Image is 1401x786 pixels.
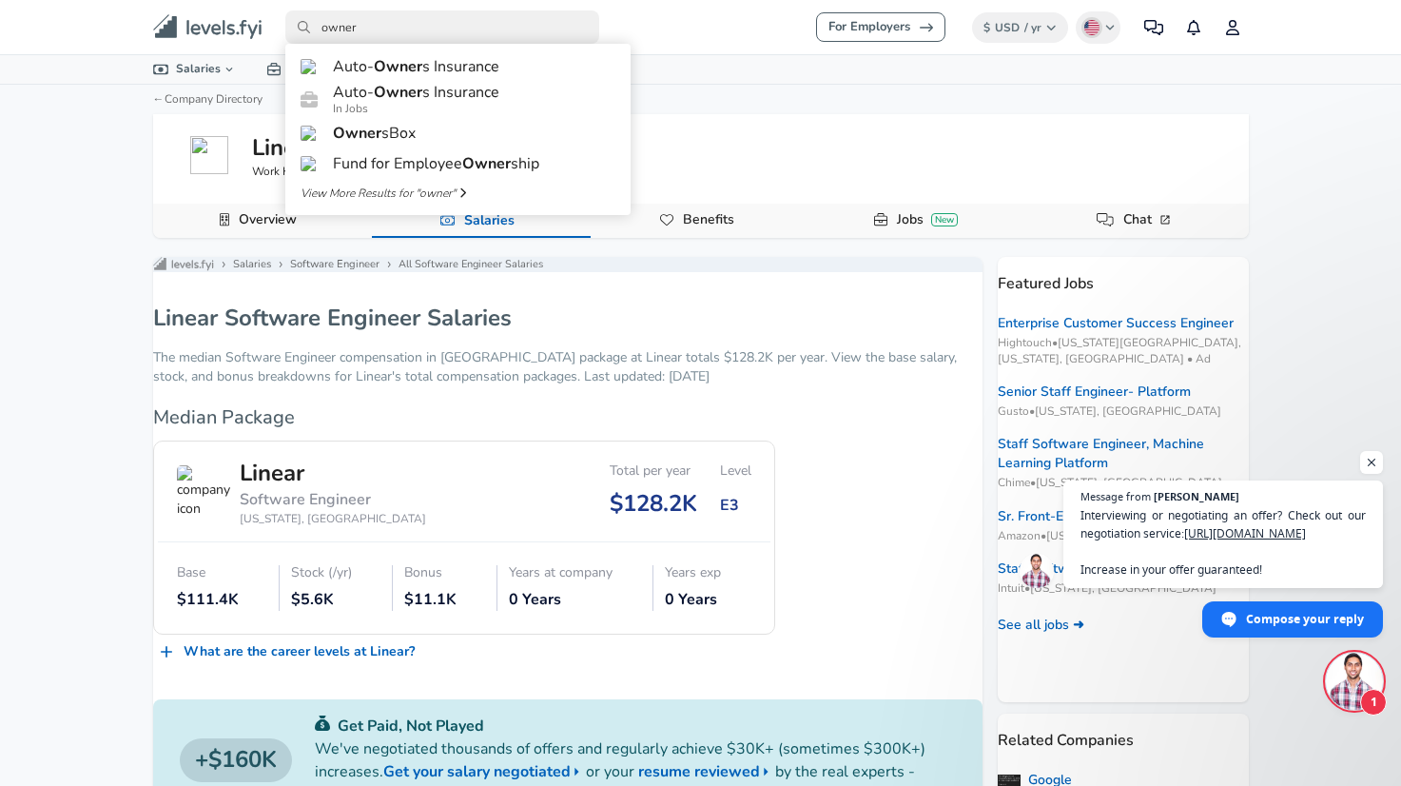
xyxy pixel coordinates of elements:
img: linear.app [190,136,228,174]
span: Chime • [US_STATE], [GEOGRAPHIC_DATA] [998,475,1249,491]
div: Company Data Navigation [153,204,1249,238]
p: Featured Jobs [998,257,1249,295]
h6: Median Package [153,403,775,433]
a: Software Engineer [290,257,379,272]
a: See all jobs ➜ [998,616,1084,635]
div: $5.6K [291,589,381,611]
img: ownersbox.com [301,126,318,141]
span: In Jobs [333,101,499,116]
p: All Software Engineer Salaries [399,257,543,273]
div: E3 [720,495,751,517]
h6: Fund for Employee ship [333,155,539,172]
span: Owner [374,82,422,103]
a: OwnersBox [285,118,631,148]
div: Software Engineer [240,489,426,511]
div: [US_STATE], [GEOGRAPHIC_DATA] [240,511,426,527]
div: Years exp [665,565,750,581]
a: Sr. Front-End Engineer, Amazon Autos [998,507,1233,526]
div: $11.1K [404,589,486,611]
p: Related Companies [998,714,1249,752]
span: 1 [1360,689,1387,716]
span: Owner [333,123,381,144]
div: Open chat [1326,653,1383,710]
a: ←Company Directory [153,91,263,107]
div: Total per year [610,463,697,480]
a: Get your salary negotiated [383,760,586,783]
img: evgoh.com [301,156,318,171]
a: $160K [180,738,292,782]
div: $111.4K [177,589,268,611]
div: 0 Years [509,589,642,611]
span: [PERSON_NAME] [1154,491,1239,501]
a: Staff Software Engineer, Machine Learning Platform [998,435,1249,473]
button: $USD/ yr [972,12,1068,43]
span: Owner [374,56,422,77]
a: Salaries [457,205,522,237]
span: Compose your reply [1246,602,1364,636]
span: $ [983,20,990,35]
a: Salaries [233,257,271,272]
div: Linear [240,457,426,489]
span: Gusto • [US_STATE], [GEOGRAPHIC_DATA] [998,403,1249,420]
div: Years at company [509,565,642,581]
span: Interviewing or negotiating an offer? Check out our negotiation service: Increase in your offer g... [1080,506,1366,579]
img: auto-owners.com [301,59,318,74]
h5: Linear [252,131,317,164]
div: Base [177,565,268,581]
button: English (US) [1076,11,1121,44]
h1: Linear Software Engineer Salaries [153,303,512,333]
img: English (US) [1084,20,1099,35]
img: 1y1UHYp.png [998,775,1021,786]
span: Amazon • [US_STATE], [GEOGRAPHIC_DATA] [998,528,1249,544]
nav: primary [130,8,1272,47]
div: Level [720,463,751,480]
img: svg+xml;base64,PHN2ZyB4bWxucz0iaHR0cDovL3d3dy53My5vcmcvMjAwMC9zdmciIGZpbGw9IiMwYzU0NjAiIHZpZXdCb3... [315,716,330,731]
h6: Auto- s Insurance [333,58,499,75]
a: JobsNew [889,204,965,236]
a: Senior Staff Engineer- Platform [998,383,1191,402]
span: / yr [1024,20,1041,35]
a: Chat [1116,204,1181,236]
img: company icon [177,465,230,519]
span: Message from [1080,491,1151,501]
div: New [931,213,958,226]
a: Auto-Owners InsuranceIn Jobs [285,82,631,118]
p: The median Software Engineer compensation in [GEOGRAPHIC_DATA] package at Linear totals $128.2K p... [153,348,983,386]
span: USD [995,20,1020,35]
a: Staff Software Engineer-Full Stack [998,560,1213,579]
a: What are the career levels at Linear? [153,635,422,670]
a: Auto-Owners Insurance [285,51,631,82]
a: Benefits [675,204,742,236]
span: Hightouch • [US_STATE][GEOGRAPHIC_DATA], [US_STATE], [GEOGRAPHIC_DATA] • Ad [998,335,1249,367]
input: Search by Company, Title, or City [285,10,599,44]
h6: Auto- s Insurance [333,84,499,101]
p: Get Paid, Not Played [315,715,956,737]
div: Bonus [404,565,486,581]
span: Work Here? [252,164,420,180]
div: $128.2K [610,487,697,520]
a: resume reviewed [638,760,775,783]
div: Stock (/yr) [291,565,381,581]
span: Intuit • [US_STATE], [GEOGRAPHIC_DATA] [998,580,1249,597]
a: Enterprise Customer Success Engineer [998,314,1234,333]
h6: sBox [333,125,416,142]
a: Overview [231,204,304,236]
a: Fund for EmployeeOwnership [285,148,631,179]
div: 0 Years [665,589,750,611]
a: Salaries [138,55,252,83]
a: View More Results for "owner" [285,179,631,207]
span: Owner [462,153,511,174]
a: Jobs [251,55,327,83]
span: View More Results for " owner " [301,185,456,202]
a: For Employers [816,12,945,42]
